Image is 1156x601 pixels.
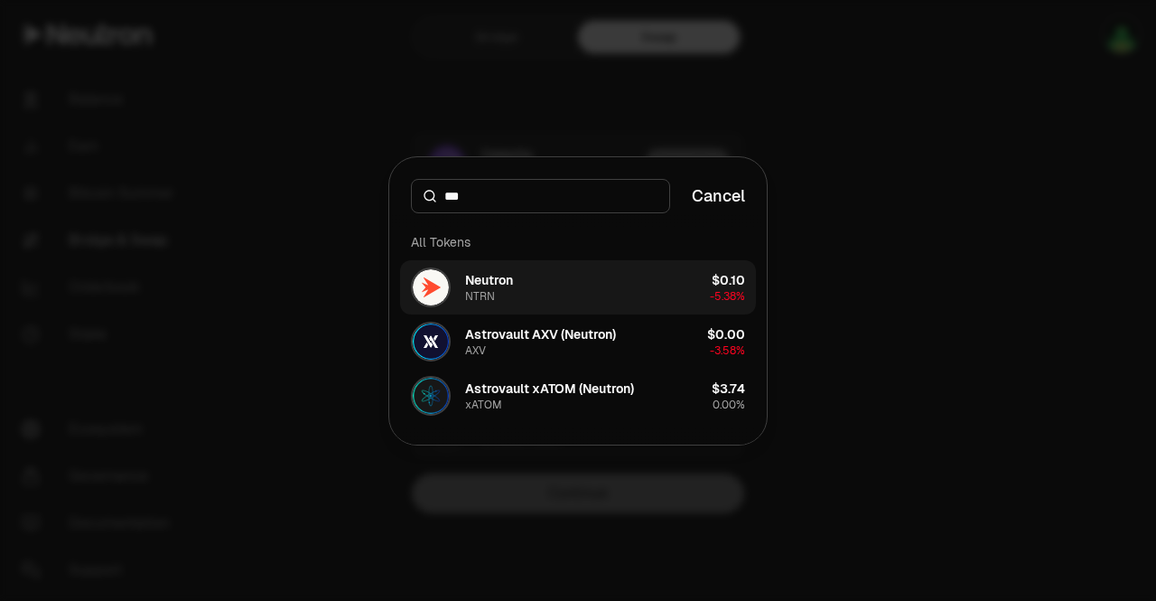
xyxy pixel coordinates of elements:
[465,325,616,343] div: Astrovault AXV (Neutron)
[707,325,745,343] div: $0.00
[712,380,745,398] div: $3.74
[713,398,745,412] span: 0.00%
[400,260,756,315] button: NTRN LogoNeutronNTRN$0.10-5.38%
[465,398,502,412] div: xATOM
[413,378,449,414] img: xATOM Logo
[413,269,449,305] img: NTRN Logo
[413,324,449,360] img: AXV Logo
[710,289,745,304] span: -5.38%
[692,183,745,209] button: Cancel
[465,343,486,358] div: AXV
[400,369,756,423] button: xATOM LogoAstrovault xATOM (Neutron)xATOM$3.740.00%
[710,343,745,358] span: -3.58%
[400,315,756,369] button: AXV LogoAstrovault AXV (Neutron)AXV$0.00-3.58%
[712,271,745,289] div: $0.10
[400,224,756,260] div: All Tokens
[465,289,495,304] div: NTRN
[465,380,634,398] div: Astrovault xATOM (Neutron)
[465,271,513,289] div: Neutron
